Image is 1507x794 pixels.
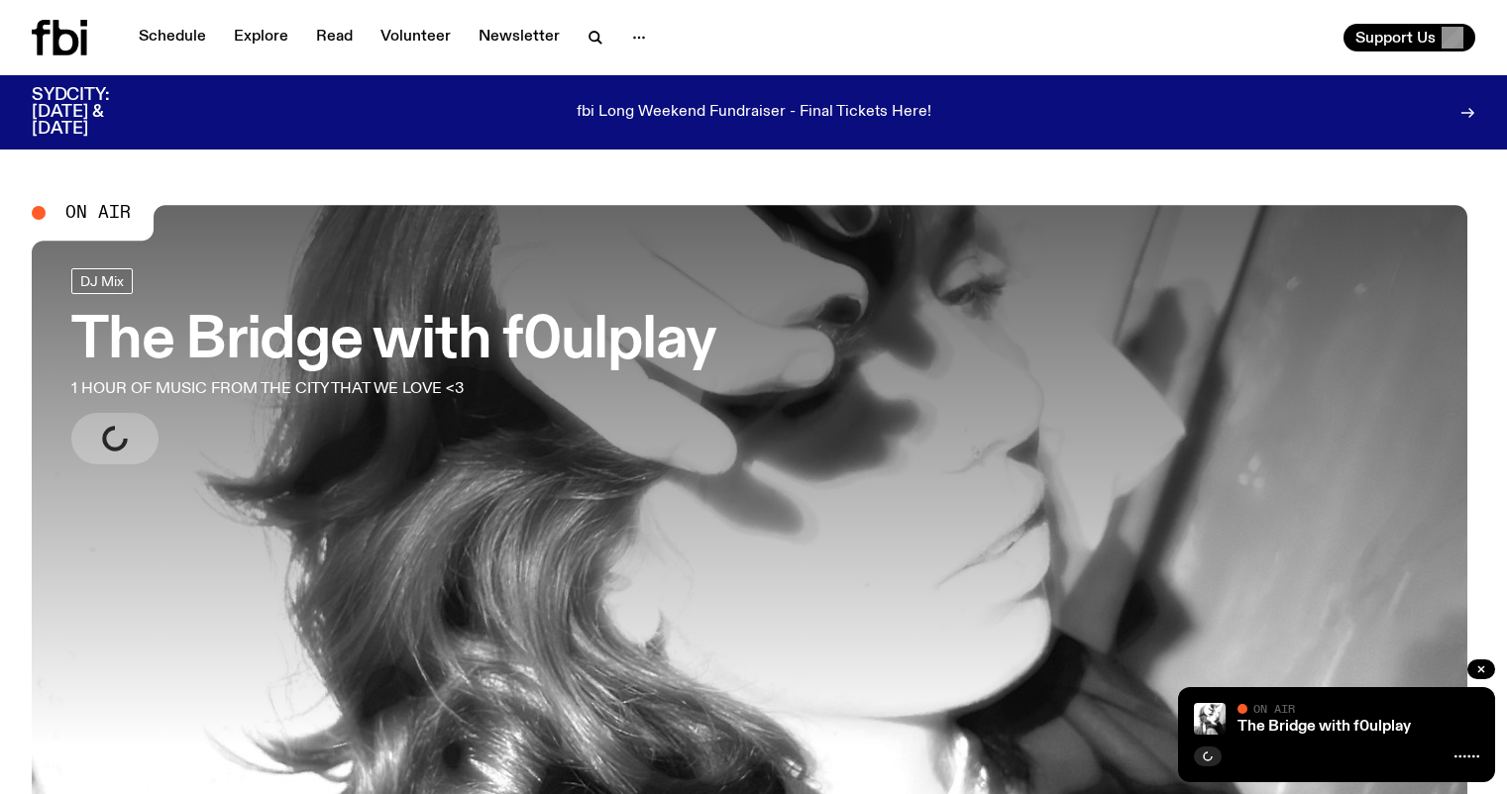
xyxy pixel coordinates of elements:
[1344,24,1475,51] button: Support Us
[222,24,300,51] a: Explore
[1355,29,1436,47] span: Support Us
[577,104,931,122] p: fbi Long Weekend Fundraiser - Final Tickets Here!
[369,24,463,51] a: Volunteer
[1253,702,1295,715] span: On Air
[71,377,579,401] p: 1 HOUR OF MUSIC FROM THE CITY THAT WE LOVE <3
[467,24,572,51] a: Newsletter
[71,268,133,294] a: DJ Mix
[80,274,124,289] span: DJ Mix
[71,314,716,369] h3: The Bridge with f0ulplay
[71,268,716,464] a: The Bridge with f0ulplay1 HOUR OF MUSIC FROM THE CITY THAT WE LOVE <3
[1238,719,1411,735] a: The Bridge with f0ulplay
[65,204,131,222] span: On Air
[127,24,218,51] a: Schedule
[32,87,159,138] h3: SYDCITY: [DATE] & [DATE]
[304,24,365,51] a: Read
